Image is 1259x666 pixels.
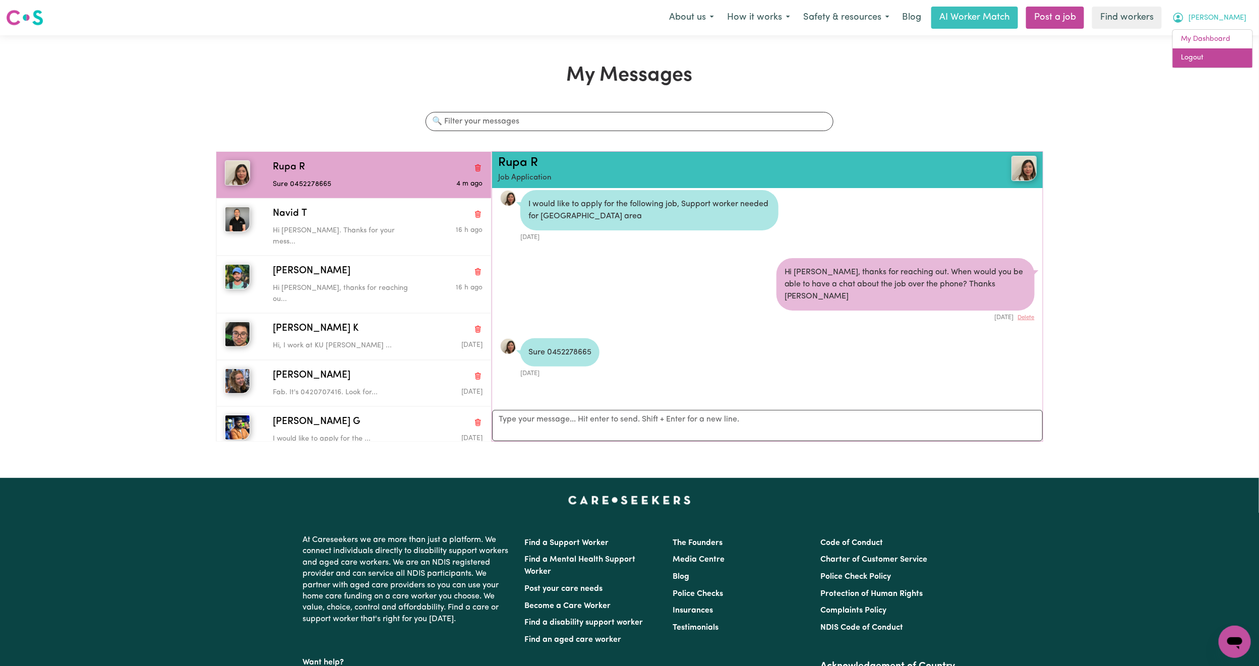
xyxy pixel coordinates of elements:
[1173,48,1252,68] a: Logout
[461,435,483,442] span: Message sent on August 4, 2025
[673,624,718,632] a: Testimonials
[426,112,833,131] input: 🔍 Filter your messages
[525,585,603,593] a: Post your care needs
[498,157,538,169] a: Rupa R
[473,208,483,221] button: Delete conversation
[797,7,896,28] button: Safety & resources
[216,256,491,313] button: Max K[PERSON_NAME]Delete conversationHi [PERSON_NAME], thanks for reaching ou...Message sent on S...
[273,160,305,175] span: Rupa R
[225,415,250,440] img: Akhil Goud G
[673,573,689,581] a: Blog
[273,322,358,336] span: [PERSON_NAME] K
[776,258,1035,311] div: Hi [PERSON_NAME], thanks for reaching out. When would you be able to have a chat about the job ov...
[273,340,412,351] p: Hi, I work at KU [PERSON_NAME] ...
[225,160,250,186] img: Rupa R
[520,367,599,378] div: [DATE]
[500,338,516,354] img: 9E8205F33BA3EE96167859786CACCAF8_avatar_blob
[216,360,491,406] button: Lucy W[PERSON_NAME]Delete conversationFab. It's 0420707416. Look for...Message sent on August 5, ...
[473,369,483,382] button: Delete conversation
[568,496,691,504] a: Careseekers home page
[273,264,350,279] span: [PERSON_NAME]
[498,172,947,184] p: Job Application
[820,556,927,564] a: Charter of Customer Service
[663,7,721,28] button: About us
[1219,626,1251,658] iframe: Button to launch messaging window, conversation in progress
[947,156,1037,181] a: Rupa R
[931,7,1018,29] a: AI Worker Match
[500,190,516,206] img: 9E8205F33BA3EE96167859786CACCAF8_avatar_blob
[456,180,483,187] span: Message sent on September 5, 2025
[673,607,713,615] a: Insurances
[721,7,797,28] button: How it works
[1092,7,1162,29] a: Find workers
[461,342,483,348] span: Message sent on August 5, 2025
[776,311,1035,322] div: [DATE]
[520,190,778,230] div: I would like to apply for the following job, Support worker needed for [GEOGRAPHIC_DATA] area
[500,190,516,206] a: View Rupa R's profile
[896,7,927,29] a: Blog
[6,6,43,29] a: Careseekers logo
[6,9,43,27] img: Careseekers logo
[273,225,412,247] p: Hi [PERSON_NAME]. Thanks for your mess...
[525,556,636,576] a: Find a Mental Health Support Worker
[820,607,886,615] a: Complaints Policy
[303,530,513,629] p: At Careseekers we are more than just a platform. We connect individuals directly to disability su...
[525,602,611,610] a: Become a Care Worker
[273,387,412,398] p: Fab. It's 0420707416. Look for...
[225,207,250,232] img: Navid T
[673,556,725,564] a: Media Centre
[1018,314,1035,322] button: Delete
[520,338,599,367] div: Sure 0452278665
[273,369,350,383] span: [PERSON_NAME]
[216,313,491,359] button: Biplov K[PERSON_NAME] KDelete conversationHi, I work at KU [PERSON_NAME] ...Message sent on Augus...
[473,416,483,429] button: Delete conversation
[525,636,622,644] a: Find an aged care worker
[673,590,723,598] a: Police Checks
[273,283,412,305] p: Hi [PERSON_NAME], thanks for reaching ou...
[520,230,778,242] div: [DATE]
[273,434,412,445] p: I would like to apply for the ...
[225,322,250,347] img: Biplov K
[216,64,1043,88] h1: My Messages
[673,539,723,547] a: The Founders
[1188,13,1246,24] span: [PERSON_NAME]
[473,323,483,336] button: Delete conversation
[473,265,483,278] button: Delete conversation
[225,369,250,394] img: Lucy W
[820,590,923,598] a: Protection of Human Rights
[273,415,360,430] span: [PERSON_NAME] G
[216,198,491,256] button: Navid TNavid TDelete conversationHi [PERSON_NAME]. Thanks for your mess...Message sent on Septemb...
[1026,7,1084,29] a: Post a job
[473,161,483,174] button: Delete conversation
[820,539,883,547] a: Code of Conduct
[273,179,412,190] p: Sure 0452278665
[525,619,643,627] a: Find a disability support worker
[456,227,483,233] span: Message sent on September 4, 2025
[820,573,891,581] a: Police Check Policy
[820,624,903,632] a: NDIS Code of Conduct
[525,539,609,547] a: Find a Support Worker
[1166,7,1253,28] button: My Account
[216,152,491,198] button: Rupa RRupa RDelete conversationSure 0452278665Message sent on September 5, 2025
[1173,30,1252,49] a: My Dashboard
[216,406,491,453] button: Akhil Goud G[PERSON_NAME] GDelete conversationI would like to apply for the ...Message sent on Au...
[1172,29,1253,68] div: My Account
[1011,156,1037,181] img: View Rupa R's profile
[456,284,483,291] span: Message sent on September 4, 2025
[461,389,483,395] span: Message sent on August 5, 2025
[500,338,516,354] a: View Rupa R's profile
[225,264,250,289] img: Max K
[273,207,307,221] span: Navid T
